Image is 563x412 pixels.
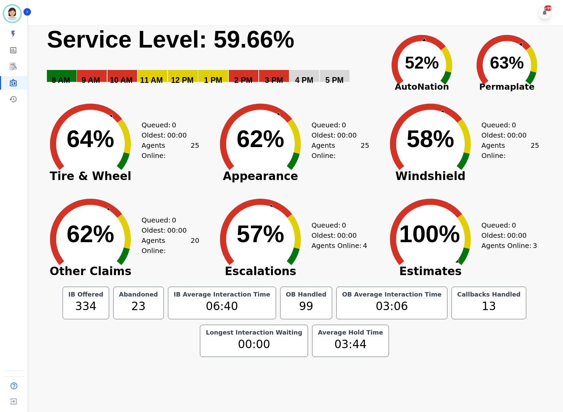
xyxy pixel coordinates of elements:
text: 11 AM [140,76,163,85]
div: 334 [67,298,105,315]
svg: Service Level: 0% [46,25,375,95]
div: Oldest: [481,230,532,240]
text: 8 AM [52,76,70,85]
span: Escalations [209,268,311,275]
text: 62% [237,126,284,152]
text: 63% [490,53,524,72]
div: Oldest: [141,225,192,235]
div: Oldest: [311,130,362,140]
div: +99 [544,5,552,11]
div: Longest Interaction Waiting [204,329,304,336]
span: Appearance [209,173,311,180]
span: 00:00 [507,230,527,240]
div: 03:44 [317,336,385,353]
text: Service Level: 59.66% [47,26,294,53]
div: Queued: [141,215,192,225]
span: 00:00 [337,130,357,140]
div: 00:00 [204,336,304,353]
div: Agents Online: [481,140,539,161]
span: Windshield [379,173,481,180]
span: AutoNation [379,80,464,93]
div: IB Average Interaction Time [172,291,272,298]
text: 12 PM [171,76,193,85]
span: Estimates [379,268,481,275]
span: 0 [172,120,176,130]
text: 3 PM [265,76,283,85]
text: 9 AM [82,76,100,85]
img: Bordered avatar [4,5,20,22]
text: 64% [67,126,114,152]
text: 57% [237,221,284,247]
span: 0 [342,220,346,230]
text: 58% [407,126,454,152]
div: IB Offered [67,291,105,298]
div: Queued: [481,120,532,130]
div: Callbacks Handled [456,291,522,298]
text: 2 PM [234,76,253,85]
div: Queued: [311,220,362,230]
div: OB Handled [285,291,328,298]
div: Abandoned [118,291,159,298]
span: Other Claims [39,268,141,275]
div: Oldest: [141,130,192,140]
div: Oldest: [311,230,362,240]
span: 0 [512,120,516,130]
span: 3 [533,240,537,251]
span: Tire & Wheel [39,173,141,180]
span: 25 [191,140,199,161]
span: 00:00 [337,230,357,240]
div: Queued: [481,220,532,230]
div: Agents Online: [311,140,369,161]
text: 62% [67,221,114,247]
span: 25 [361,140,369,161]
div: 99 [285,298,328,315]
div: Agents Online: [141,140,199,161]
span: 25 [531,140,539,161]
div: Oldest: [481,130,532,140]
div: Average Hold Time [317,329,385,336]
span: 00:00 [167,225,187,235]
span: 4 [363,240,367,251]
text: 100% [399,221,460,247]
span: 0 [512,220,516,230]
text: 1 PM [204,76,222,85]
text: 4 PM [295,76,313,85]
div: OB Average Interaction Time [341,291,443,298]
div: 03:06 [341,298,443,315]
div: Queued: [141,120,192,130]
div: 23 [118,298,159,315]
div: 13 [456,298,522,315]
div: Agents Online: [311,240,369,251]
text: 10 AM [110,76,133,85]
span: 20 [191,235,199,256]
div: Agents Online: [141,235,199,256]
text: 52% [405,53,439,72]
span: 0 [172,215,176,225]
text: 5 PM [325,76,344,85]
span: Permaplate [464,80,549,93]
span: 0 [342,120,346,130]
span: 00:00 [507,130,527,140]
div: Agents Online: [481,240,539,251]
div: 06:40 [172,298,272,315]
span: 00:00 [167,130,187,140]
div: Queued: [311,120,362,130]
